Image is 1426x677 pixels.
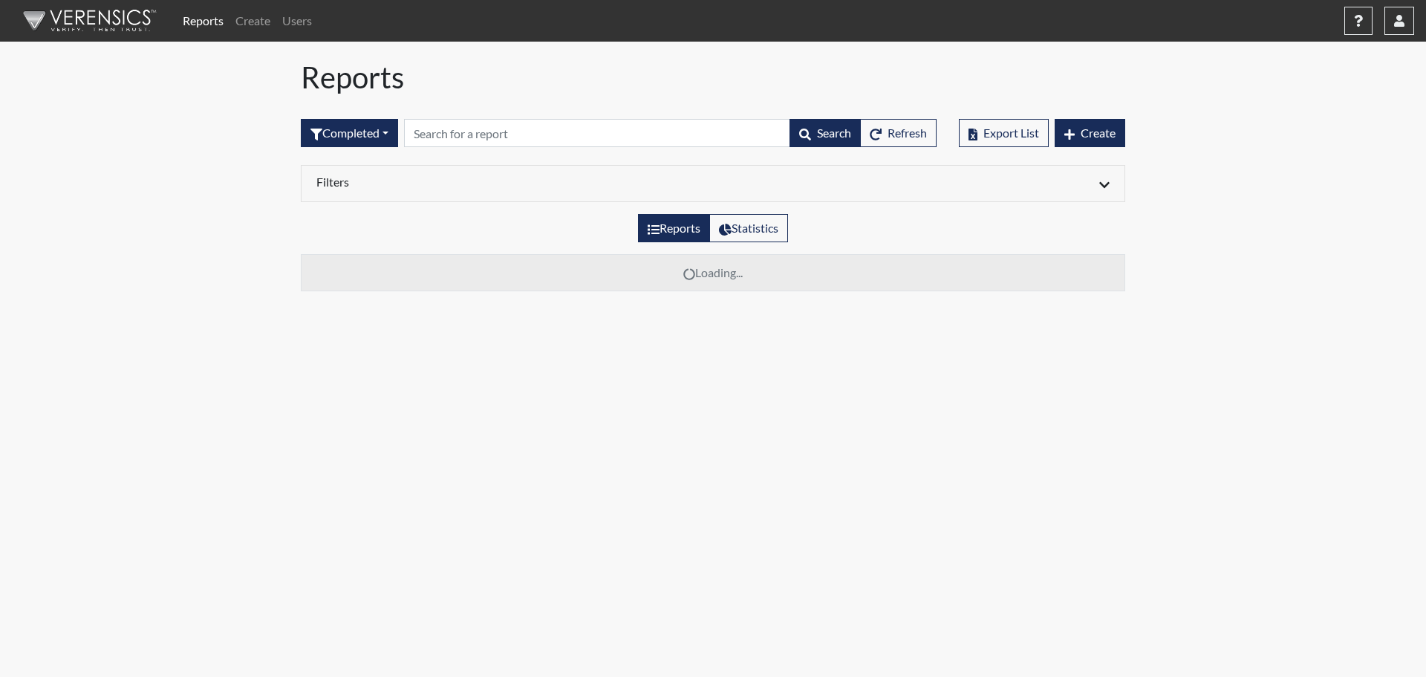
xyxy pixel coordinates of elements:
[302,255,1125,291] td: Loading...
[305,175,1121,192] div: Click to expand/collapse filters
[888,126,927,140] span: Refresh
[817,126,851,140] span: Search
[789,119,861,147] button: Search
[229,6,276,36] a: Create
[860,119,937,147] button: Refresh
[301,119,398,147] button: Completed
[959,119,1049,147] button: Export List
[983,126,1039,140] span: Export List
[301,119,398,147] div: Filter by interview status
[316,175,702,189] h6: Filters
[709,214,788,242] label: View statistics about completed interviews
[177,6,229,36] a: Reports
[404,119,790,147] input: Search by Registration ID, Interview Number, or Investigation Name.
[1055,119,1125,147] button: Create
[1081,126,1116,140] span: Create
[276,6,318,36] a: Users
[638,214,710,242] label: View the list of reports
[301,59,1125,95] h1: Reports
